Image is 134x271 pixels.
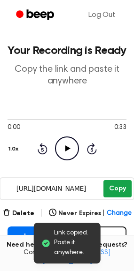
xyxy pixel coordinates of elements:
a: Log Out [79,4,125,26]
button: Delete [3,209,34,218]
span: | [40,208,43,219]
span: Contact us [6,249,128,265]
a: [EMAIL_ADDRESS][DOMAIN_NAME] [42,249,110,264]
button: Copy [103,180,131,197]
button: 1.0x [8,141,22,157]
span: | [102,209,105,218]
span: Link copied. Paste it anywhere. [54,228,93,258]
button: Never Expires|Change [49,209,132,218]
p: Copy the link and paste it anywhere [8,64,126,87]
a: Beep [9,6,63,24]
h1: Your Recording is Ready [8,45,126,56]
span: Change [107,209,131,218]
span: 0:33 [114,123,126,133]
span: 0:00 [8,123,20,133]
